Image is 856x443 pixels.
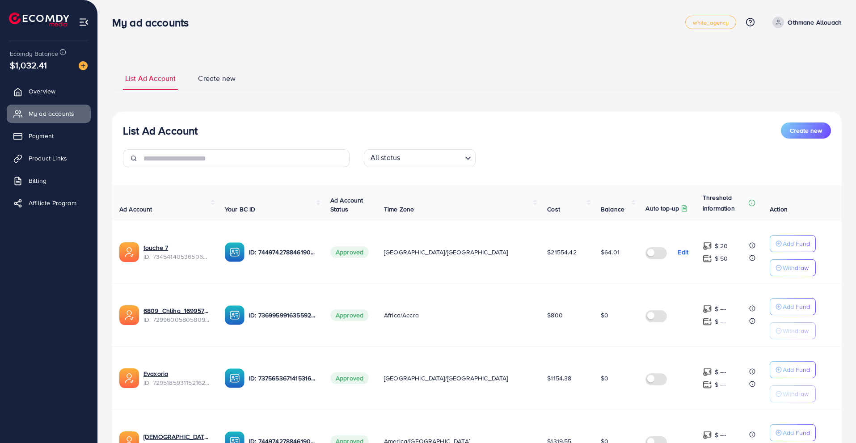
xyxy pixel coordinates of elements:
button: Withdraw [770,322,816,339]
img: top-up amount [703,317,712,326]
button: Add Fund [770,298,816,315]
span: $64.01 [601,248,620,257]
p: Withdraw [783,262,809,273]
span: Approved [330,246,369,258]
img: top-up amount [703,254,712,263]
button: Add Fund [770,424,816,441]
h3: My ad accounts [112,16,196,29]
span: Approved [330,309,369,321]
span: $1154.38 [547,374,571,383]
p: Withdraw [783,388,809,399]
img: top-up amount [703,367,712,377]
span: Product Links [29,154,67,163]
p: Add Fund [783,364,810,375]
span: $0 [601,311,608,320]
iframe: Chat [818,403,849,436]
p: Edit [678,247,688,257]
button: Add Fund [770,235,816,252]
p: $ --- [715,367,726,377]
p: ID: 7369959916355928081 [249,310,316,321]
img: ic-ba-acc.ded83a64.svg [225,305,245,325]
p: ID: 7375653671415316497 [249,373,316,384]
img: ic-ads-acc.e4c84228.svg [119,305,139,325]
a: Product Links [7,149,91,167]
img: top-up amount [703,380,712,389]
span: $21554.42 [547,248,576,257]
a: Affiliate Program [7,194,91,212]
span: Action [770,205,788,214]
p: $ --- [715,430,726,440]
input: Search for option [403,151,461,165]
span: $1,032.41 [10,59,47,72]
button: Withdraw [770,259,816,276]
span: Create new [198,73,236,84]
p: Auto top-up [645,203,679,214]
span: white_agency [693,20,729,25]
img: ic-ads-acc.e4c84228.svg [119,242,139,262]
span: ID: 7345414053650628609 [143,252,211,261]
span: Cost [547,205,560,214]
img: ic-ads-acc.e4c84228.svg [119,368,139,388]
img: top-up amount [703,304,712,314]
h3: List Ad Account [123,124,198,137]
span: Time Zone [384,205,414,214]
p: Othmane Allouach [788,17,842,28]
span: $800 [547,311,563,320]
p: Add Fund [783,238,810,249]
button: Create new [781,122,831,139]
p: $ 50 [715,253,728,264]
a: 6809_Chliha_1699570719457 [143,306,211,315]
button: Add Fund [770,361,816,378]
span: Balance [601,205,624,214]
span: Create new [790,126,822,135]
a: [DEMOGRAPHIC_DATA] 1 [143,432,211,441]
p: Withdraw [783,325,809,336]
span: Ad Account Status [330,196,363,214]
span: $0 [601,374,608,383]
span: [GEOGRAPHIC_DATA]/[GEOGRAPHIC_DATA] [384,374,508,383]
span: Payment [29,131,54,140]
span: Billing [29,176,46,185]
p: $ 20 [715,240,728,251]
span: ID: 7299600580580900865 [143,315,211,324]
span: Your BC ID [225,205,256,214]
span: Ecomdy Balance [10,49,58,58]
div: Search for option [364,149,476,167]
p: $ --- [715,316,726,327]
p: Threshold information [703,192,746,214]
p: Add Fund [783,301,810,312]
img: top-up amount [703,430,712,440]
p: Add Fund [783,427,810,438]
p: ID: 7449742788461903889 [249,247,316,257]
span: Approved [330,372,369,384]
p: $ --- [715,379,726,390]
a: Billing [7,172,91,190]
span: ID: 7295185931152162818 [143,378,211,387]
div: <span class='underline'>Evaxoria</span></br>7295185931152162818 [143,369,211,388]
span: All status [369,151,402,165]
p: $ --- [715,304,726,314]
span: Overview [29,87,55,96]
img: ic-ba-acc.ded83a64.svg [225,368,245,388]
a: white_agency [685,16,737,29]
a: Payment [7,127,91,145]
div: <span class='underline'>6809_Chliha_1699570719457</span></br>7299600580580900865 [143,306,211,325]
a: Overview [7,82,91,100]
img: image [79,61,88,70]
img: top-up amount [703,241,712,251]
button: Withdraw [770,385,816,402]
div: <span class='underline'>touche 7</span></br>7345414053650628609 [143,243,211,262]
a: Evaxoria [143,369,211,378]
img: ic-ba-acc.ded83a64.svg [225,242,245,262]
span: Ad Account [119,205,152,214]
span: List Ad Account [125,73,176,84]
span: Affiliate Program [29,198,76,207]
img: logo [9,13,69,26]
a: Othmane Allouach [769,17,842,28]
a: My ad accounts [7,105,91,122]
a: touche 7 [143,243,211,252]
img: menu [79,17,89,27]
span: My ad accounts [29,109,74,118]
span: [GEOGRAPHIC_DATA]/[GEOGRAPHIC_DATA] [384,248,508,257]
